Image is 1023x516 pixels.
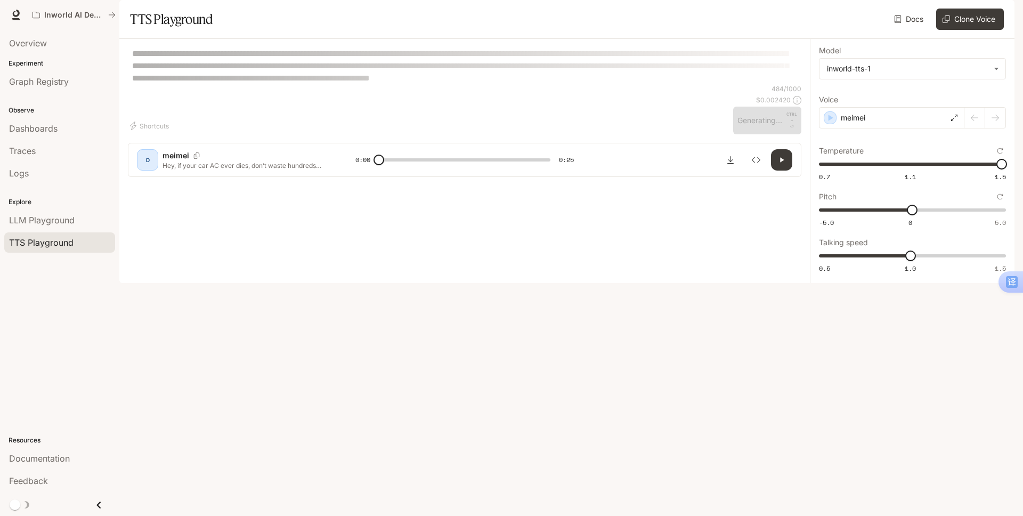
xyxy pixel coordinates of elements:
[819,47,841,54] p: Model
[355,155,370,165] span: 0:00
[130,9,213,30] h1: TTS Playground
[819,193,837,200] p: Pitch
[994,145,1006,157] button: Reset to default
[745,149,767,171] button: Inspect
[819,147,864,155] p: Temperature
[819,218,834,227] span: -5.0
[905,264,916,273] span: 1.0
[819,264,830,273] span: 0.5
[28,4,120,26] button: All workspaces
[128,117,173,134] button: Shortcuts
[819,59,1005,79] div: inworld-tts-1
[720,149,741,171] button: Download audio
[756,95,791,104] p: $ 0.002420
[994,191,1006,203] button: Reset to default
[819,172,830,181] span: 0.7
[905,172,916,181] span: 1.1
[819,239,868,246] p: Talking speed
[44,11,104,20] p: Inworld AI Demos
[827,63,988,74] div: inworld-tts-1
[139,151,156,168] div: D
[772,84,801,93] p: 484 / 1000
[995,264,1006,273] span: 1.5
[995,172,1006,181] span: 1.5
[819,96,838,103] p: Voice
[936,9,1004,30] button: Clone Voice
[908,218,912,227] span: 0
[995,218,1006,227] span: 5.0
[163,150,189,161] p: meimei
[892,9,928,30] a: Docs
[559,155,574,165] span: 0:25
[189,152,204,159] button: Copy Voice ID
[163,161,330,170] p: Hey, if your car AC ever dies, don’t waste hundreds fixing it—just grab one of these! This little...
[841,112,865,123] p: meimei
